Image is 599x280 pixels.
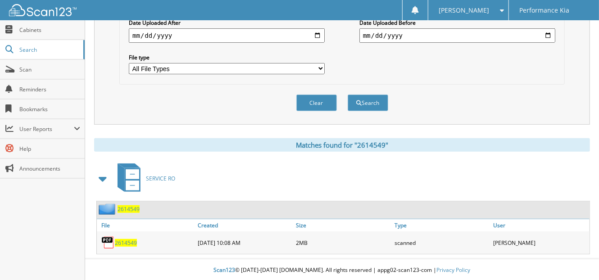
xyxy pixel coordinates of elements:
[101,236,115,249] img: PDF.png
[19,86,80,93] span: Reminders
[359,19,555,27] label: Date Uploaded Before
[97,219,195,231] a: File
[348,95,388,111] button: Search
[19,145,80,153] span: Help
[359,28,555,43] input: end
[214,266,236,274] span: Scan123
[19,46,79,54] span: Search
[115,239,137,247] a: 2614549
[19,165,80,172] span: Announcements
[19,66,80,73] span: Scan
[129,54,325,61] label: File type
[146,175,175,182] span: SERVICE RO
[9,4,77,16] img: scan123-logo-white.svg
[118,205,140,213] a: 2614549
[392,219,491,231] a: Type
[129,19,325,27] label: Date Uploaded After
[294,219,393,231] a: Size
[129,28,325,43] input: start
[439,8,490,13] span: [PERSON_NAME]
[19,105,80,113] span: Bookmarks
[195,219,294,231] a: Created
[94,138,590,152] div: Matches found for "2614549"
[19,125,74,133] span: User Reports
[19,26,80,34] span: Cabinets
[294,234,393,252] div: 2MB
[519,8,569,13] span: Performance Kia
[195,234,294,252] div: [DATE] 10:08 AM
[491,219,590,231] a: User
[437,266,471,274] a: Privacy Policy
[392,234,491,252] div: scanned
[554,237,599,280] iframe: Chat Widget
[296,95,337,111] button: Clear
[112,161,175,196] a: SERVICE RO
[99,203,118,215] img: folder2.png
[491,234,590,252] div: [PERSON_NAME]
